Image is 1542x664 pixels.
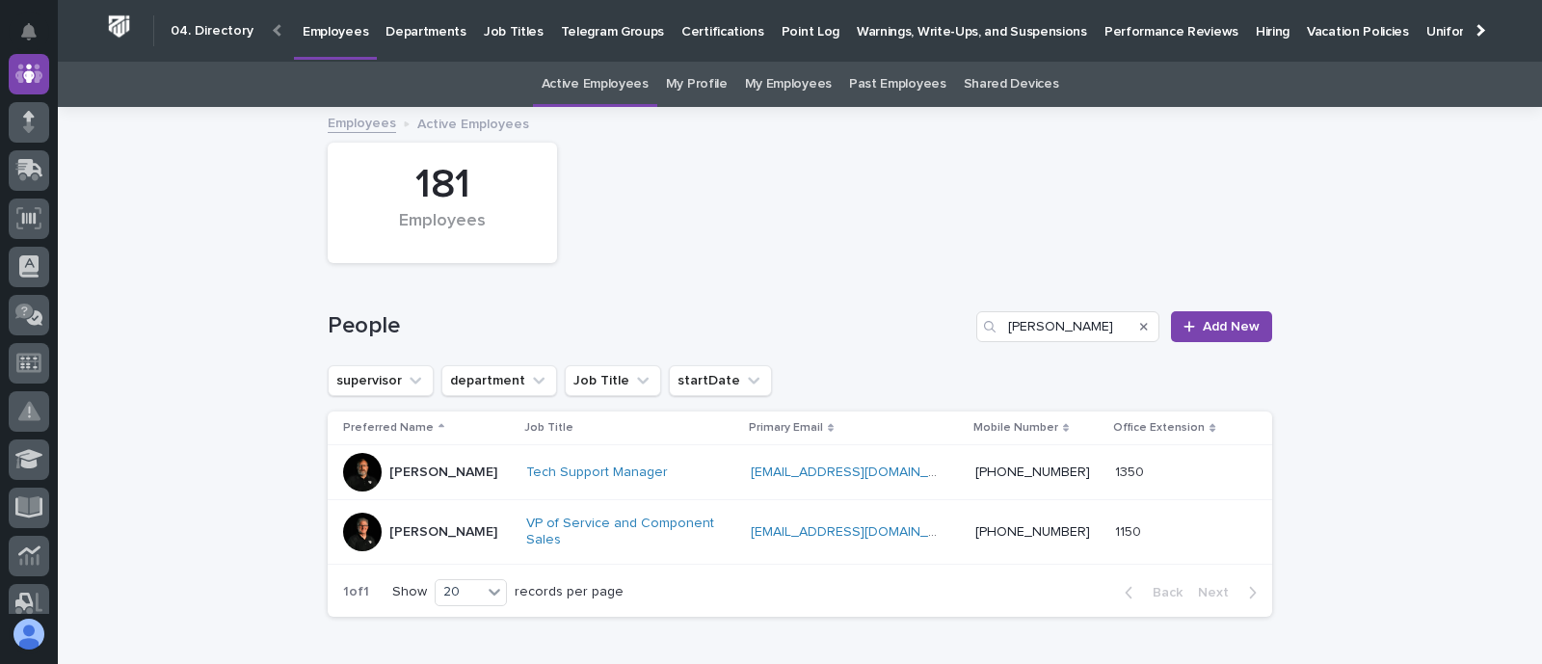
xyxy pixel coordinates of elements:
p: [PERSON_NAME] [389,465,497,481]
h1: People [328,312,969,340]
button: Next [1190,584,1272,601]
p: Preferred Name [343,417,434,438]
div: 20 [436,582,482,602]
a: My Employees [745,62,832,107]
p: Job Title [524,417,573,438]
a: Active Employees [542,62,649,107]
button: supervisor [328,365,434,396]
button: Notifications [9,12,49,52]
a: Shared Devices [964,62,1059,107]
p: Primary Email [749,417,823,438]
button: Back [1109,584,1190,601]
a: Add New [1171,311,1272,342]
span: Add New [1203,320,1260,333]
a: Past Employees [849,62,946,107]
a: Employees [328,111,396,133]
a: [PHONE_NUMBER] [975,465,1090,479]
tr: [PERSON_NAME]VP of Service and Component Sales [EMAIL_ADDRESS][DOMAIN_NAME] [PHONE_NUMBER]11501150 [328,500,1272,565]
h2: 04. Directory [171,23,253,40]
a: Tech Support Manager [526,465,668,481]
div: Employees [360,211,524,252]
a: [EMAIL_ADDRESS][DOMAIN_NAME] [751,465,969,479]
p: [PERSON_NAME] [389,524,497,541]
button: users-avatar [9,614,49,654]
p: 1350 [1115,461,1148,481]
p: 1 of 1 [328,569,385,616]
div: Notifications [24,23,49,54]
div: 181 [360,161,524,209]
button: startDate [669,365,772,396]
a: VP of Service and Component Sales [526,516,719,548]
span: Back [1141,586,1183,599]
button: department [441,365,557,396]
img: Workspace Logo [101,9,137,44]
a: [EMAIL_ADDRESS][DOMAIN_NAME] [751,525,969,539]
p: records per page [515,584,624,600]
span: Next [1198,586,1240,599]
p: Office Extension [1113,417,1205,438]
p: Active Employees [417,112,529,133]
p: Mobile Number [973,417,1058,438]
a: [PHONE_NUMBER] [975,525,1090,539]
p: Show [392,584,427,600]
p: 1150 [1115,520,1145,541]
input: Search [976,311,1159,342]
tr: [PERSON_NAME]Tech Support Manager [EMAIL_ADDRESS][DOMAIN_NAME] [PHONE_NUMBER]13501350 [328,445,1272,500]
a: My Profile [666,62,728,107]
button: Job Title [565,365,661,396]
